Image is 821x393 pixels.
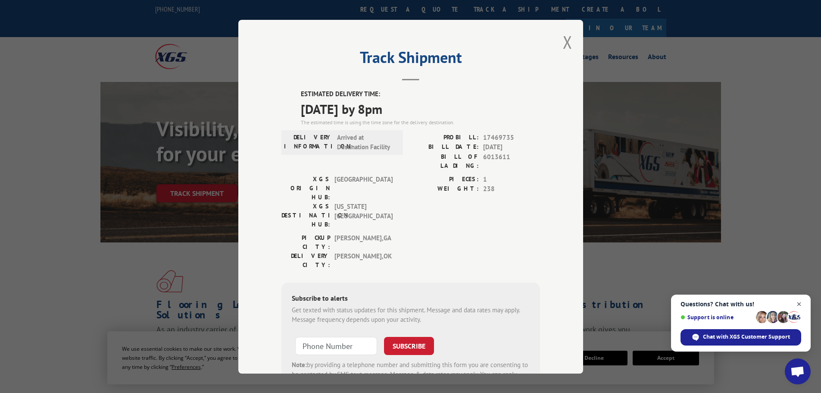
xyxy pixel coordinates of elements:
span: [DATE] [483,142,540,152]
div: Subscribe to alerts [292,292,530,305]
span: 6013611 [483,152,540,170]
label: WEIGHT: [411,184,479,194]
label: DELIVERY INFORMATION: [284,132,333,152]
div: by providing a telephone number and submitting this form you are consenting to be contacted by SM... [292,360,530,389]
span: Arrived at Destination Facility [337,132,395,152]
span: [PERSON_NAME] , OK [334,251,393,269]
span: Close chat [794,299,805,310]
strong: Note: [292,360,307,368]
button: Close modal [563,31,572,53]
span: 17469735 [483,132,540,142]
h2: Track Shipment [281,51,540,68]
label: XGS DESTINATION HUB: [281,201,330,229]
span: [DATE] by 8pm [301,99,540,118]
input: Phone Number [295,336,377,355]
button: SUBSCRIBE [384,336,434,355]
label: BILL OF LADING: [411,152,479,170]
span: [US_STATE][GEOGRAPHIC_DATA] [334,201,393,229]
div: Chat with XGS Customer Support [681,329,801,346]
div: The estimated time is using the time zone for the delivery destination. [301,118,540,126]
label: DELIVERY CITY: [281,251,330,269]
label: PICKUP CITY: [281,233,330,251]
div: Open chat [785,358,811,384]
label: PROBILL: [411,132,479,142]
label: BILL DATE: [411,142,479,152]
span: 1 [483,174,540,184]
span: 238 [483,184,540,194]
label: ESTIMATED DELIVERY TIME: [301,89,540,99]
span: Support is online [681,314,753,321]
label: PIECES: [411,174,479,184]
span: [GEOGRAPHIC_DATA] [334,174,393,201]
div: Get texted with status updates for this shipment. Message and data rates may apply. Message frequ... [292,305,530,324]
span: Chat with XGS Customer Support [703,333,790,341]
span: Questions? Chat with us! [681,301,801,308]
label: XGS ORIGIN HUB: [281,174,330,201]
span: [PERSON_NAME] , GA [334,233,393,251]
